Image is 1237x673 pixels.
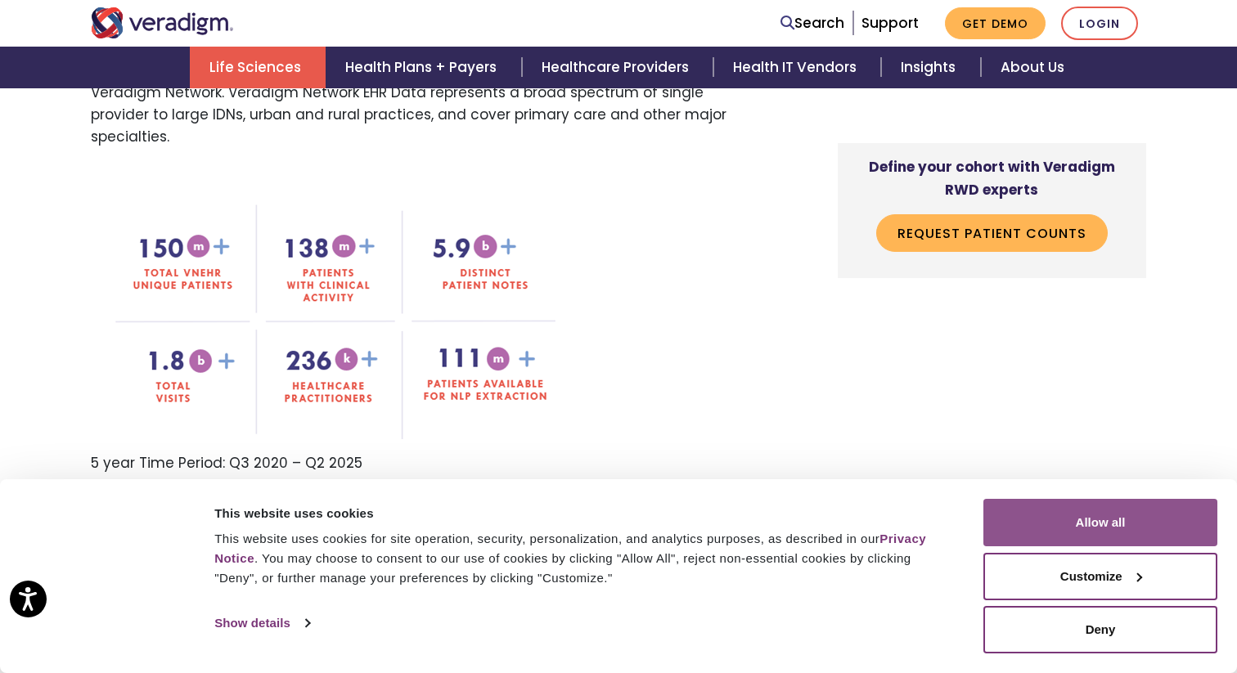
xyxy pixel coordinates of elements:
[91,452,759,474] p: 5 year Time Period: Q3 2020 – Q2 2025
[945,7,1046,39] a: Get Demo
[983,553,1217,600] button: Customize
[780,12,844,34] a: Search
[190,47,326,88] a: Life Sciences
[522,47,713,88] a: Healthcare Providers
[91,7,234,38] img: Veradigm logo
[214,504,947,523] div: This website uses cookies
[881,47,980,88] a: Insights
[1061,7,1138,40] a: Login
[869,157,1115,199] strong: Define your cohort with Veradigm RWD experts
[91,38,759,149] p: is purpose-built for research and provides streamlined access to over * by combining multiple EHR...
[713,47,881,88] a: Health IT Vendors
[983,499,1217,546] button: Allow all
[91,161,601,439] img: RWD Numbers
[983,606,1217,653] button: Deny
[214,529,947,588] div: This website uses cookies for site operation, security, personalization, and analytics purposes, ...
[214,611,309,635] a: Show details
[981,47,1084,88] a: About Us
[861,13,919,33] a: Support
[876,213,1108,251] a: Request Patient Counts
[326,47,521,88] a: Health Plans + Payers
